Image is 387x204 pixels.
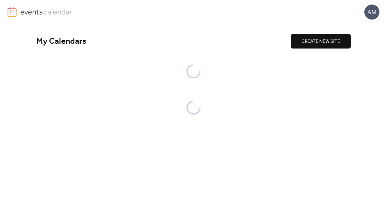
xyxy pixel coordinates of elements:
img: logo [8,7,17,17]
span: CREATE NEW SITE [301,38,340,45]
img: logo-type [20,7,73,16]
div: AM [364,5,379,20]
div: My Calendars [36,36,291,47]
button: CREATE NEW SITE [291,34,351,49]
